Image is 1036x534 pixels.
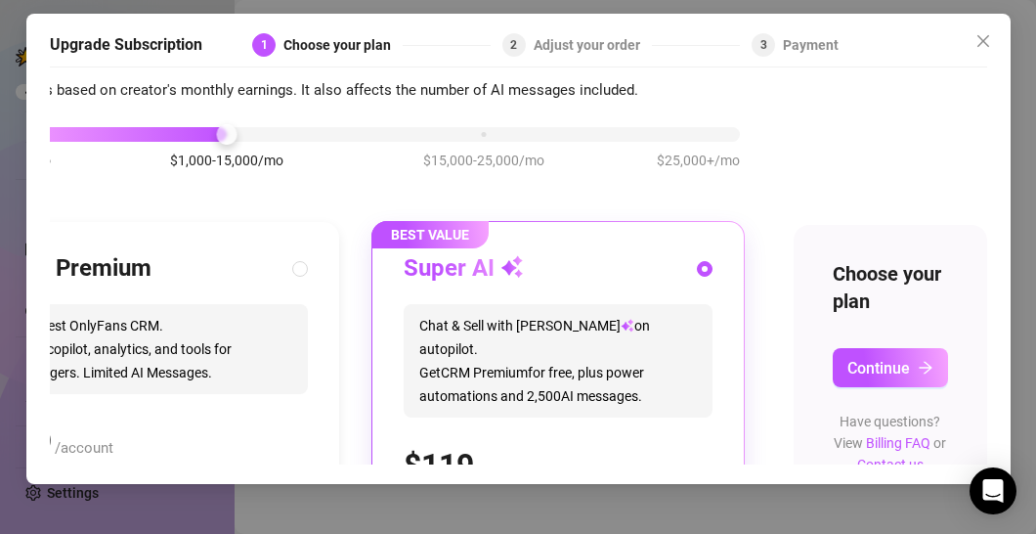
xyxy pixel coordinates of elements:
span: /account [477,463,536,480]
span: 1 [261,38,268,52]
span: close [975,33,991,49]
span: BEST VALUE [371,221,489,248]
div: Adjust your order [534,33,652,57]
h4: Choose your plan [833,260,948,315]
div: Payment [783,33,839,57]
div: Open Intercom Messenger [970,467,1016,514]
span: $1,000-15,000/mo [170,150,283,171]
button: Close [968,25,999,57]
h3: Super AI [404,253,524,285]
span: $25,000+/mo [657,150,740,171]
a: Contact us [857,457,924,472]
span: 3 [760,38,767,52]
span: Have questions? View or [834,414,946,472]
span: $ [404,447,474,484]
span: Chat & Sell with [PERSON_NAME] on autopilot. Get CRM Premium for free, plus power automations and... [404,304,712,418]
h5: Upgrade Subscription [50,33,202,57]
div: Choose your plan [283,33,403,57]
span: Continue [847,359,910,378]
a: Billing FAQ [866,435,930,451]
span: /account [55,439,113,457]
span: 2 [510,38,517,52]
span: arrow-right [918,360,933,376]
span: Close [968,33,999,49]
button: Continuearrow-right [833,348,948,387]
span: $15,000-25,000/mo [423,150,544,171]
